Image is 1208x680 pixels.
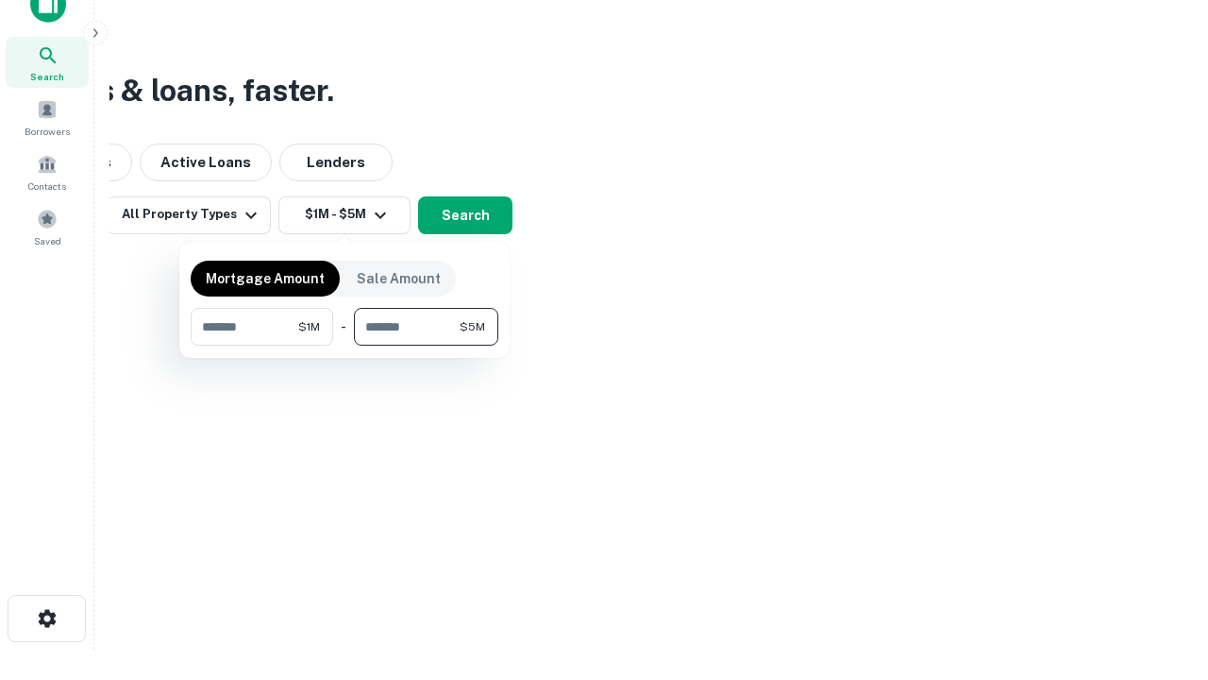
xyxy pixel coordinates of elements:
[460,318,485,335] span: $5M
[341,308,346,346] div: -
[1114,529,1208,620] iframe: Chat Widget
[206,268,325,289] p: Mortgage Amount
[357,268,441,289] p: Sale Amount
[298,318,320,335] span: $1M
